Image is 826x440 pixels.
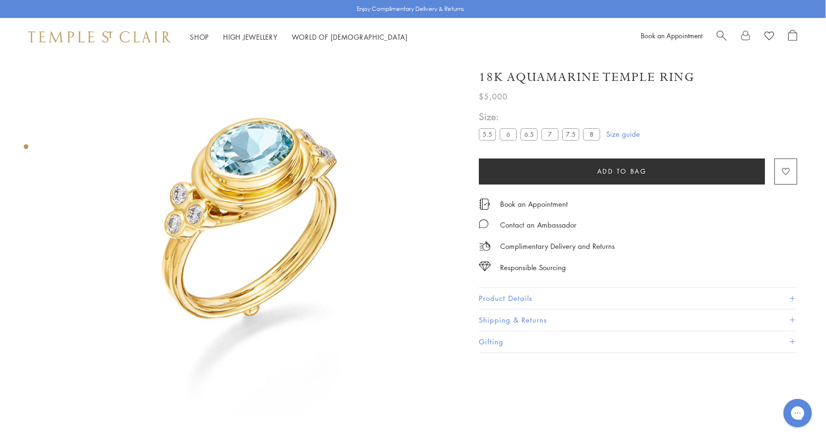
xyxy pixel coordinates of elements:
[541,128,558,140] label: 7
[562,128,579,140] label: 7.5
[479,158,765,185] button: Add to bag
[479,90,508,103] span: $5,000
[500,128,517,140] label: 6
[479,309,797,331] button: Shipping & Returns
[717,30,727,44] a: Search
[292,32,408,42] a: World of [DEMOGRAPHIC_DATA]World of [DEMOGRAPHIC_DATA]
[223,32,278,42] a: High JewelleryHigh Jewellery
[479,219,488,229] img: MessageIcon-01_2.svg
[500,262,566,273] div: Responsible Sourcing
[24,142,28,157] div: Product gallery navigation
[583,128,600,140] label: 8
[521,128,538,140] label: 6.5
[764,30,774,44] a: View Wishlist
[479,262,491,271] img: icon_sourcing.svg
[606,129,640,139] a: Size guide
[479,199,490,210] img: icon_appointment.svg
[190,32,209,42] a: ShopShop
[479,288,797,309] button: Product Details
[500,199,568,209] a: Book an Appointment
[357,4,464,14] p: Enjoy Complimentary Delivery & Returns
[479,331,797,352] button: Gifting
[779,396,817,431] iframe: Gorgias live chat messenger
[28,31,171,43] img: Temple St. Clair
[479,69,695,86] h1: 18K Aquamarine Temple Ring
[788,30,797,44] a: Open Shopping Bag
[641,31,702,40] a: Book an Appointment
[190,31,408,43] nav: Main navigation
[500,219,576,231] div: Contact an Ambassador
[47,20,456,429] img: 18K Aquamarine Classic Temple Ring
[597,166,647,176] span: Add to bag
[479,240,491,252] img: icon_delivery.svg
[479,109,604,124] span: Size:
[500,240,615,252] p: Complimentary Delivery and Returns
[479,128,496,140] label: 5.5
